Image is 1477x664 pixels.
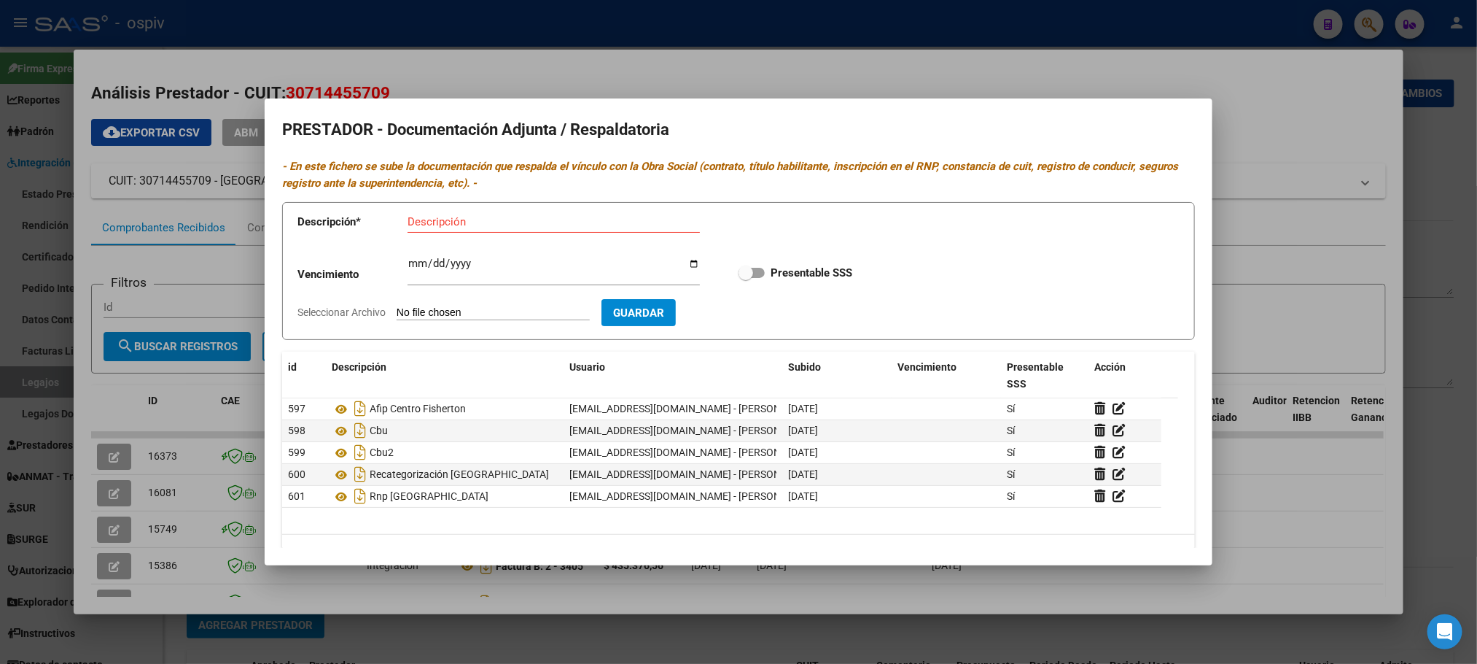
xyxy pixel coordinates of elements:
[564,352,782,400] datatable-header-cell: Usuario
[788,490,818,502] span: [DATE]
[1007,468,1015,480] span: Sí
[569,490,817,502] span: [EMAIL_ADDRESS][DOMAIN_NAME] - [PERSON_NAME]
[1007,447,1015,458] span: Sí
[351,397,370,420] i: Descargar documento
[297,214,408,231] p: Descripción
[1427,614,1462,649] div: Open Intercom Messenger
[1007,361,1064,390] span: Presentable SSS
[288,447,305,458] span: 599
[1088,352,1161,400] datatable-header-cell: Acción
[370,425,388,437] span: Cbu
[370,491,488,503] span: Rnp [GEOGRAPHIC_DATA]
[326,352,564,400] datatable-header-cell: Descripción
[569,468,817,480] span: [EMAIL_ADDRESS][DOMAIN_NAME] - [PERSON_NAME]
[332,361,386,373] span: Descripción
[351,441,370,464] i: Descargar documento
[297,306,386,318] span: Seleccionar Archivo
[569,447,817,458] span: [EMAIL_ADDRESS][DOMAIN_NAME] - [PERSON_NAME]
[351,485,370,508] i: Descargar documento
[282,116,1195,144] h2: PRESTADOR - Documentación Adjunta / Respaldatoria
[771,266,852,279] strong: Presentable SSS
[297,266,408,283] p: Vencimiento
[1007,425,1015,436] span: Sí
[788,447,818,458] span: [DATE]
[370,404,466,415] span: Afip Centro Fisherton
[892,352,1001,400] datatable-header-cell: Vencimiento
[288,361,297,373] span: id
[288,468,305,480] span: 600
[569,403,817,414] span: [EMAIL_ADDRESS][DOMAIN_NAME] - [PERSON_NAME]
[788,425,818,436] span: [DATE]
[1001,352,1088,400] datatable-header-cell: Presentable SSS
[569,361,605,373] span: Usuario
[601,299,676,326] button: Guardar
[288,425,305,436] span: 598
[613,306,664,320] span: Guardar
[788,468,818,480] span: [DATE]
[1007,403,1015,414] span: Sí
[288,403,305,414] span: 597
[788,403,818,414] span: [DATE]
[351,463,370,486] i: Descargar documento
[282,352,326,400] datatable-header-cell: id
[351,419,370,442] i: Descargar documento
[788,361,821,373] span: Subido
[282,535,1195,571] div: 5 total
[569,425,817,436] span: [EMAIL_ADDRESS][DOMAIN_NAME] - [PERSON_NAME]
[1007,490,1015,502] span: Sí
[282,160,1178,190] i: - En este fichero se sube la documentación que respalda el vínculo con la Obra Social (contrato, ...
[288,490,305,502] span: 601
[1094,361,1126,373] span: Acción
[782,352,892,400] datatable-header-cell: Subido
[370,469,549,481] span: Recategorización [GEOGRAPHIC_DATA]
[897,361,956,373] span: Vencimiento
[370,447,394,459] span: Cbu2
